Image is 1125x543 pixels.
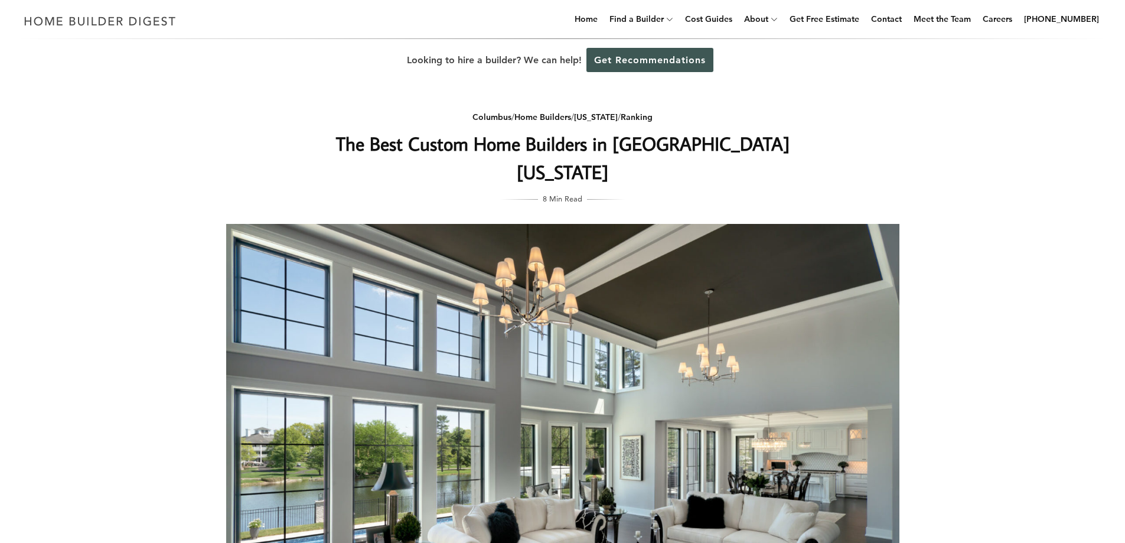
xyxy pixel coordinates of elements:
div: / / / [327,110,798,125]
span: 8 Min Read [543,192,582,205]
a: Columbus [472,112,511,122]
a: Home Builders [514,112,571,122]
a: Get Recommendations [586,48,713,72]
h1: The Best Custom Home Builders in [GEOGRAPHIC_DATA] [US_STATE] [327,129,798,186]
a: Ranking [621,112,653,122]
img: Home Builder Digest [19,9,181,32]
a: [US_STATE] [574,112,618,122]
